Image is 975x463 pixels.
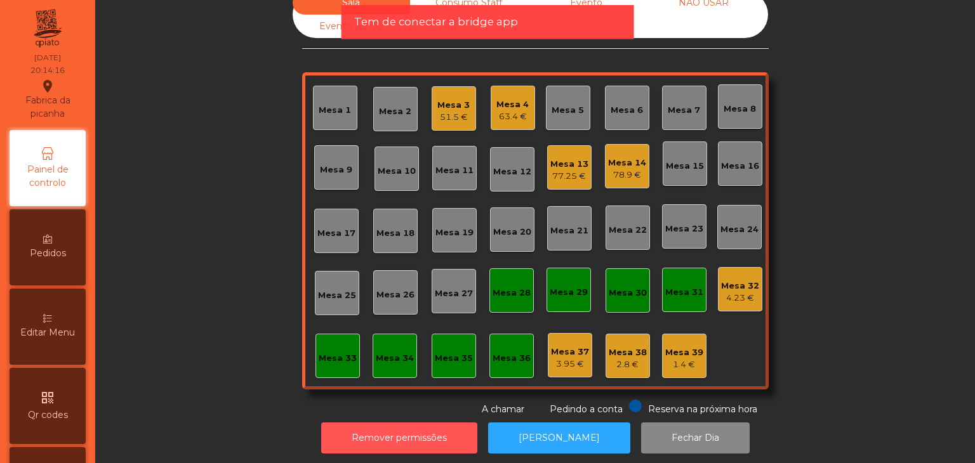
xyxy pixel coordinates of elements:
[641,422,750,453] button: Fechar Dia
[665,346,703,359] div: Mesa 39
[482,403,524,415] span: A chamar
[720,223,759,236] div: Mesa 24
[317,227,355,240] div: Mesa 17
[551,346,589,358] div: Mesa 37
[319,352,357,365] div: Mesa 33
[721,160,759,173] div: Mesa 16
[724,103,756,115] div: Mesa 8
[320,164,352,176] div: Mesa 9
[552,104,584,117] div: Mesa 5
[435,164,474,177] div: Mesa 11
[551,358,589,370] div: 3.95 €
[437,99,470,112] div: Mesa 3
[318,289,356,302] div: Mesa 25
[609,346,647,359] div: Mesa 38
[609,224,647,237] div: Mesa 22
[493,166,531,178] div: Mesa 12
[293,15,410,38] div: Evento Junho
[354,14,518,30] span: Tem de conectar a bridge app
[668,104,700,117] div: Mesa 7
[28,408,68,422] span: Qr codes
[550,158,588,171] div: Mesa 13
[40,79,55,94] i: location_on
[319,104,351,117] div: Mesa 1
[648,403,757,415] span: Reserva na próxima hora
[611,104,643,117] div: Mesa 6
[550,403,623,415] span: Pedindo a conta
[665,358,703,371] div: 1.4 €
[435,226,474,239] div: Mesa 19
[321,422,477,453] button: Remover permissões
[435,287,473,300] div: Mesa 27
[493,287,531,299] div: Mesa 28
[608,169,646,181] div: 78.9 €
[608,157,646,169] div: Mesa 14
[376,227,415,240] div: Mesa 18
[550,170,588,183] div: 77.25 €
[30,65,65,76] div: 20:14:16
[488,422,630,453] button: [PERSON_NAME]
[496,110,529,123] div: 63.4 €
[40,390,55,405] i: qr_code
[721,292,759,304] div: 4.23 €
[550,286,588,299] div: Mesa 29
[496,98,529,111] div: Mesa 4
[20,326,75,339] span: Editar Menu
[13,163,83,190] span: Painel de controlo
[34,52,61,63] div: [DATE]
[609,358,647,371] div: 2.8 €
[435,352,473,365] div: Mesa 35
[493,226,531,238] div: Mesa 20
[665,286,703,299] div: Mesa 31
[721,280,759,292] div: Mesa 32
[30,247,66,260] span: Pedidos
[550,225,588,237] div: Mesa 21
[376,289,415,301] div: Mesa 26
[493,352,531,365] div: Mesa 36
[665,223,703,235] div: Mesa 23
[10,79,85,121] div: Fabrica da picanha
[378,165,416,178] div: Mesa 10
[32,6,63,51] img: qpiato
[437,111,470,124] div: 51.5 €
[666,160,704,173] div: Mesa 15
[379,105,411,118] div: Mesa 2
[609,287,647,299] div: Mesa 30
[376,352,414,365] div: Mesa 34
